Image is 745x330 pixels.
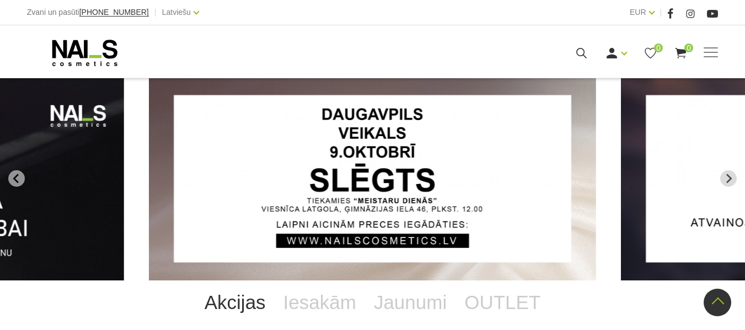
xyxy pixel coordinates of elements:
[8,170,25,187] button: Go to last slide
[154,6,157,19] span: |
[79,8,149,17] a: [PHONE_NUMBER]
[644,46,657,60] a: 0
[630,6,646,19] a: EUR
[720,170,737,187] button: Next slide
[275,280,365,324] a: Iesakām
[162,6,191,19] a: Latviešu
[27,6,149,19] div: Zvani un pasūti
[684,44,693,52] span: 0
[455,280,549,324] a: OUTLET
[365,280,455,324] a: Jaunumi
[654,44,663,52] span: 0
[674,46,688,60] a: 0
[149,77,596,280] li: 1 of 13
[660,6,662,19] span: |
[196,280,275,324] a: Akcijas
